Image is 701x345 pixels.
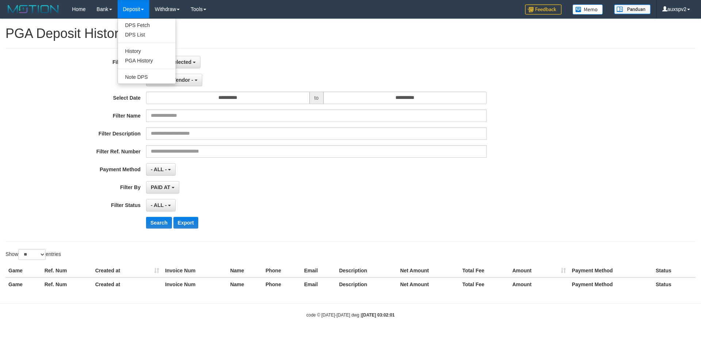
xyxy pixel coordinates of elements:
label: Show entries [5,249,61,260]
a: History [118,46,176,56]
th: Name [227,277,263,291]
th: Phone [263,264,301,277]
th: Net Amount [397,264,459,277]
button: Search [146,217,172,229]
th: Game [5,264,42,277]
th: Created at [92,264,162,277]
button: - ALL - [146,163,176,176]
button: PAID AT [146,181,179,193]
th: Description [336,277,397,291]
th: Created at [92,277,162,291]
h1: PGA Deposit History [5,26,696,41]
th: Invoice Num [162,277,227,291]
a: DPS List [118,30,176,39]
th: Phone [263,277,301,291]
button: Export [173,217,198,229]
th: Total Fee [459,264,509,277]
span: to [310,92,323,104]
th: Invoice Num [162,264,227,277]
th: Name [227,264,263,277]
img: Button%20Memo.svg [572,4,603,15]
th: Status [653,264,696,277]
strong: [DATE] 03:02:01 [362,313,395,318]
th: Amount [509,264,569,277]
a: PGA History [118,56,176,65]
th: Description [336,264,397,277]
th: Status [653,277,696,291]
span: PAID AT [151,184,170,190]
th: Amount [509,277,569,291]
a: DPS Fetch [118,20,176,30]
select: Showentries [18,249,46,260]
a: Note DPS [118,72,176,82]
th: Payment Method [569,277,653,291]
th: Total Fee [459,277,509,291]
span: - ALL - [151,166,167,172]
th: Email [301,277,336,291]
button: - ALL - [146,199,176,211]
th: Game [5,277,42,291]
span: - ALL - [151,202,167,208]
th: Payment Method [569,264,653,277]
th: Net Amount [397,277,459,291]
th: Ref. Num [42,277,92,291]
th: Ref. Num [42,264,92,277]
small: code © [DATE]-[DATE] dwg | [306,313,395,318]
img: MOTION_logo.png [5,4,61,15]
th: Email [301,264,336,277]
img: panduan.png [614,4,651,14]
img: Feedback.jpg [525,4,562,15]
